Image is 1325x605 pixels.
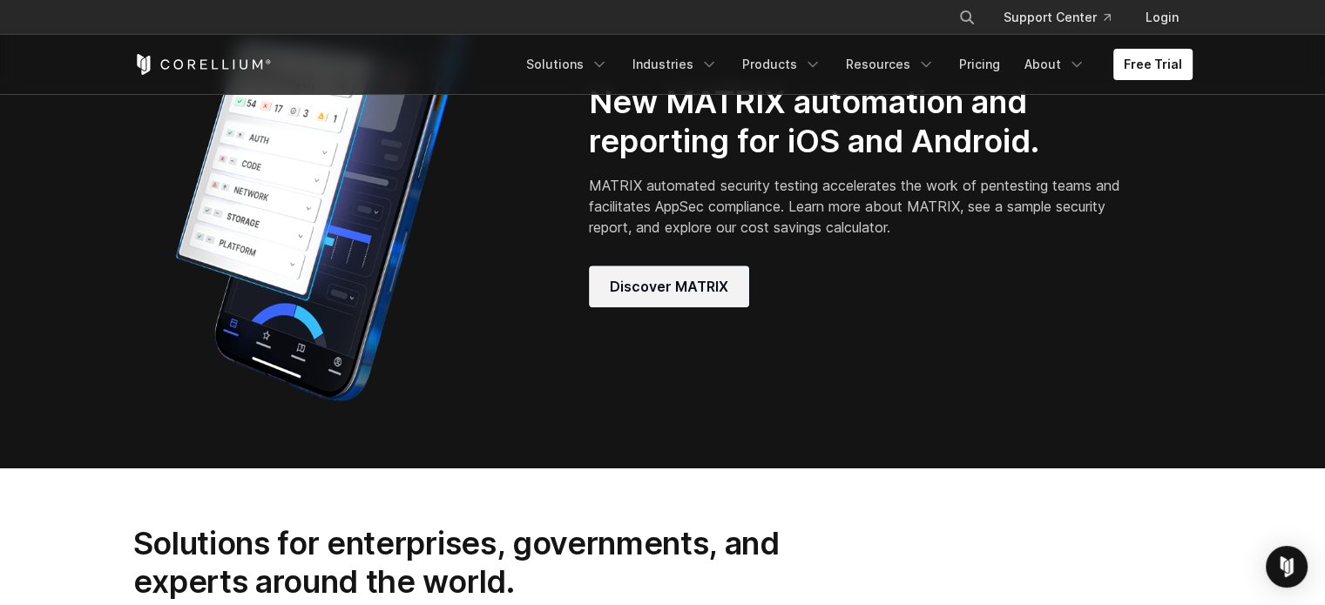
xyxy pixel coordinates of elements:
a: Resources [835,49,945,80]
p: MATRIX automated security testing accelerates the work of pentesting teams and facilitates AppSec... [589,175,1126,238]
a: Pricing [949,49,1011,80]
a: Industries [622,49,728,80]
a: Login [1132,2,1193,33]
a: About [1014,49,1096,80]
h2: Solutions for enterprises, governments, and experts around the world. [133,524,828,602]
div: Navigation Menu [937,2,1193,33]
div: Open Intercom Messenger [1266,546,1308,588]
span: Discover MATRIX [610,276,728,297]
h2: New MATRIX automation and reporting for iOS and Android. [589,83,1126,161]
a: Discover MATRIX [589,266,749,307]
button: Search [951,2,983,33]
a: Products [732,49,832,80]
a: Free Trial [1113,49,1193,80]
a: Support Center [990,2,1125,33]
a: Corellium Home [133,54,272,75]
a: Solutions [516,49,619,80]
div: Navigation Menu [516,49,1193,80]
